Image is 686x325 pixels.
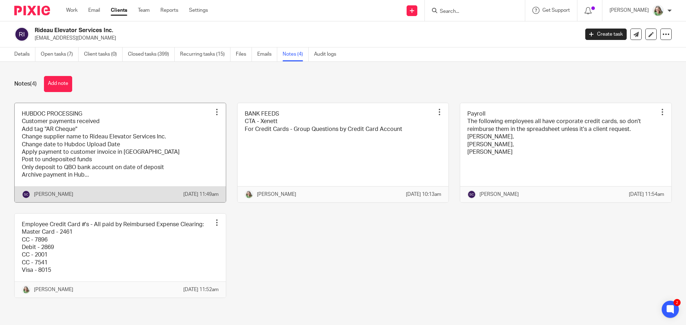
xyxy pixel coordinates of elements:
img: svg%3E [467,190,476,199]
img: KC%20Photo.jpg [652,5,664,16]
a: Team [138,7,150,14]
img: KC%20Photo.jpg [22,285,30,294]
div: 2 [673,299,681,306]
a: Recurring tasks (15) [180,47,230,61]
a: Work [66,7,78,14]
a: Closed tasks (399) [128,47,175,61]
a: Reports [160,7,178,14]
p: [PERSON_NAME] [610,7,649,14]
a: Create task [585,29,627,40]
p: [DATE] 10:13am [406,191,441,198]
a: Client tasks (0) [84,47,123,61]
p: [PERSON_NAME] [34,191,73,198]
p: [EMAIL_ADDRESS][DOMAIN_NAME] [35,35,575,42]
img: svg%3E [22,190,30,199]
a: Email [88,7,100,14]
img: svg%3E [14,27,29,42]
a: Notes (4) [283,47,309,61]
img: Pixie [14,6,50,15]
img: KC%20Photo.jpg [245,190,253,199]
p: [DATE] 11:52am [183,286,219,293]
a: Details [14,47,35,61]
p: [PERSON_NAME] [34,286,73,293]
a: Settings [189,7,208,14]
p: [PERSON_NAME] [479,191,519,198]
p: [PERSON_NAME] [257,191,296,198]
a: Audit logs [314,47,342,61]
span: (4) [30,81,37,87]
a: Emails [257,47,277,61]
h1: Notes [14,80,37,88]
p: [DATE] 11:49am [183,191,219,198]
a: Clients [111,7,127,14]
h2: Rideau Elevator Services Inc. [35,27,467,34]
input: Search [439,9,503,15]
span: Get Support [542,8,570,13]
button: Add note [44,76,72,92]
p: [DATE] 11:54am [629,191,664,198]
a: Open tasks (7) [41,47,79,61]
a: Files [236,47,252,61]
